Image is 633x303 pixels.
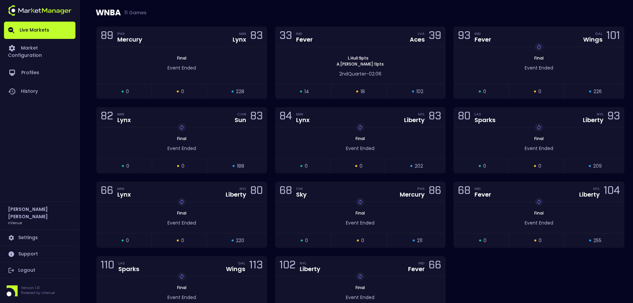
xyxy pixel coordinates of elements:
span: 0 [126,237,129,244]
div: 83 [429,111,441,123]
div: LVA [418,31,425,36]
img: logo [8,5,71,16]
span: Final [175,285,188,290]
span: 11 Games [121,10,147,15]
div: MIN [296,111,310,117]
div: 39 [429,31,441,43]
span: Final [354,285,367,290]
span: 0 [126,88,129,95]
span: Final [175,210,188,216]
span: 0 [181,237,184,244]
div: DAL [595,31,602,36]
span: 202 [415,163,423,170]
div: 86 [429,186,441,198]
span: Event Ended [167,294,196,301]
a: Support [4,246,75,262]
span: 0 [483,163,486,170]
div: 80 [250,186,263,198]
div: Lynx [233,37,246,43]
div: 89 [101,31,113,43]
div: Version 1.31Powered by nVenue [4,285,75,296]
div: Fever [408,266,425,272]
span: 0 [305,163,308,170]
div: LAS [475,111,495,117]
div: 113 [249,260,263,272]
span: Event Ended [346,294,374,301]
span: Final [532,136,546,141]
img: replayImg [179,125,184,130]
span: 0 [483,88,486,95]
span: 0 [305,237,308,244]
span: 255 [593,237,601,244]
span: Final [175,136,188,141]
div: Liberty [300,266,320,272]
span: 02:06 [369,71,381,77]
div: Mercury [400,192,425,198]
div: Liberty [404,117,425,123]
div: NYL [300,260,320,266]
div: IND [475,186,491,191]
span: Final [175,55,188,61]
span: Event Ended [346,220,374,226]
div: 102 [279,260,296,272]
img: replayImg [358,199,363,205]
div: Fever [475,37,491,43]
span: 0 [181,88,184,95]
span: Event Ended [167,65,196,71]
a: Profiles [4,64,75,82]
span: - [366,71,369,77]
img: replayImg [358,125,363,130]
span: 226 [593,88,602,95]
div: NYL [240,186,246,191]
div: 83 [250,111,263,123]
span: Event Ended [167,220,196,226]
div: 83 [250,31,263,43]
div: NYL [593,186,600,191]
span: 0 [361,237,364,244]
div: 66 [429,260,441,272]
div: Liberty [583,117,603,123]
div: IND [418,260,425,266]
div: 101 [606,31,620,43]
a: Settings [4,230,75,246]
div: 84 [279,111,292,123]
span: 0 [538,163,541,170]
a: Logout [4,262,75,278]
span: Final [354,136,367,141]
span: 188 [237,163,244,170]
span: 0 [360,163,363,170]
a: Live Markets [4,22,75,39]
div: NYL [418,111,425,117]
div: 93 [458,31,471,43]
h2: [PERSON_NAME] [PERSON_NAME] [8,206,71,220]
div: Sparks [475,117,495,123]
span: Event Ended [167,145,196,152]
div: Wings [583,37,602,43]
img: replayImg [358,274,363,279]
span: 0 [538,88,541,95]
span: 209 [593,163,602,170]
div: 82 [101,111,113,123]
div: Lynx [296,117,310,123]
div: Sun [235,117,246,123]
div: Lynx [117,192,131,198]
span: Event Ended [525,145,553,152]
span: Event Ended [346,145,374,152]
p: Powered by nVenue [21,290,55,295]
div: MIN [239,31,246,36]
div: Mercury [117,37,142,43]
div: CHI [296,186,307,191]
div: Wings [226,266,245,272]
div: NYL [597,111,603,117]
div: 80 [458,111,471,123]
div: 93 [607,111,620,123]
div: DAL [238,260,245,266]
span: 2nd Quarter [339,71,366,77]
div: 68 [458,186,471,198]
span: A . [PERSON_NAME] : 11 pts [335,61,386,67]
div: MIN [117,186,131,191]
span: 18 [361,88,365,95]
span: 228 [236,88,244,95]
h3: nVenue [8,220,22,225]
span: Final [532,210,546,216]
